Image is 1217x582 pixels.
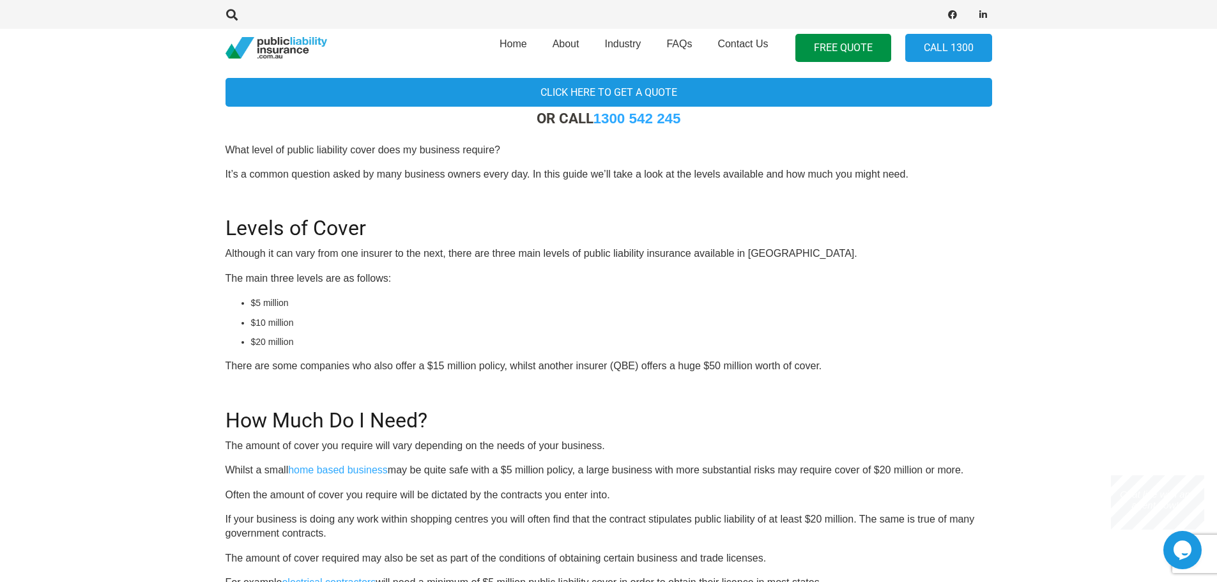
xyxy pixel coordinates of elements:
p: The main three levels are as follows: [226,272,992,286]
span: Home [500,38,527,49]
h2: Levels of Cover [226,201,992,240]
iframe: chat widget [1163,531,1204,569]
a: FREE QUOTE [795,34,891,63]
p: The amount of cover required may also be set as part of the conditions of obtaining certain busin... [226,551,992,565]
a: Facebook [944,6,961,24]
iframe: chat widget [1111,475,1204,530]
h2: How Much Do I Need? [226,393,992,433]
li: $5 million [251,296,992,310]
a: About [540,25,592,71]
a: pli_logotransparent [226,37,327,59]
li: $10 million [251,316,992,330]
p: Although it can vary from one insurer to the next, there are three main levels of public liabilit... [226,247,992,261]
a: Home [487,25,540,71]
a: Click here to get a quote [226,78,992,107]
a: FAQs [654,25,705,71]
p: Whilst a small may be quite safe with a $5 million policy, a large business with more substantial... [226,463,992,477]
a: 1300 542 245 [593,111,681,126]
p: It’s a common question asked by many business owners every day. In this guide we’ll take a look a... [226,167,992,181]
p: If your business is doing any work within shopping centres you will often find that the contract ... [226,512,992,541]
a: Contact Us [705,25,781,71]
p: What level of public liability cover does my business require? [226,143,992,157]
p: The amount of cover you require will vary depending on the needs of your business. [226,439,992,453]
a: Industry [592,25,654,71]
strong: OR CALL [537,110,681,126]
span: Industry [604,38,641,49]
span: Contact Us [717,38,768,49]
span: About [553,38,579,49]
a: LinkedIn [974,6,992,24]
p: Often the amount of cover you require will be dictated by the contracts you enter into. [226,488,992,502]
a: Search [220,9,245,20]
p: There are some companies who also offer a $15 million policy, whilst another insurer (QBE) offers... [226,359,992,373]
span: FAQs [666,38,692,49]
a: Call 1300 [905,34,992,63]
a: home based business [288,464,388,475]
li: $20 million [251,335,992,349]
